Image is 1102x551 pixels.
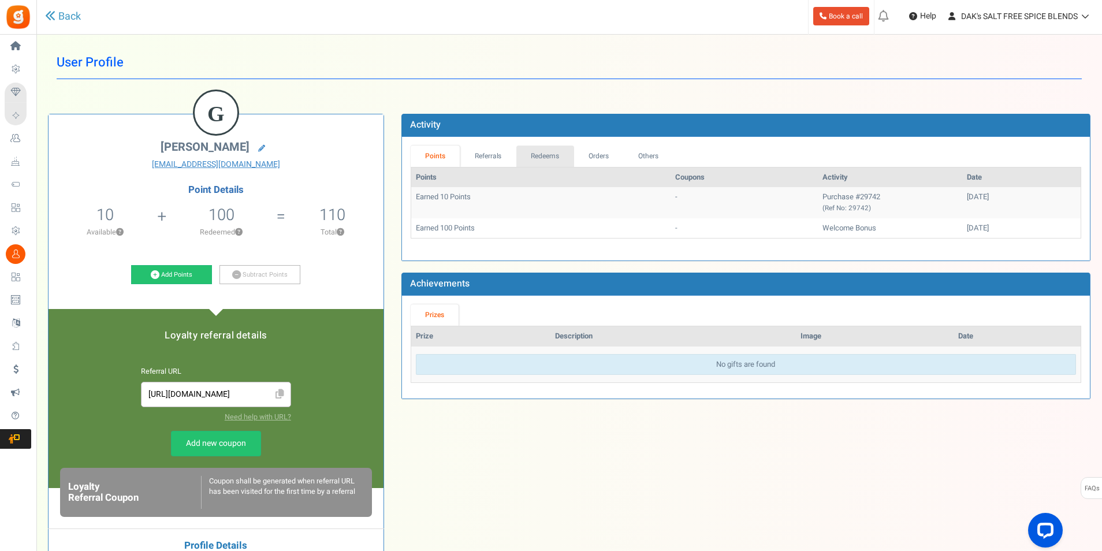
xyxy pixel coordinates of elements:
[131,265,212,285] a: Add Points
[416,354,1076,375] div: No gifts are found
[286,227,377,237] p: Total
[411,304,459,326] a: Prizes
[967,223,1076,234] div: [DATE]
[57,159,375,170] a: [EMAIL_ADDRESS][DOMAIN_NAME]
[141,368,291,376] h6: Referral URL
[411,326,550,347] th: Prize
[54,227,156,237] p: Available
[818,187,962,218] td: Purchase #29742
[967,192,1076,203] div: [DATE]
[671,187,818,218] td: -
[818,167,962,188] th: Activity
[818,218,962,239] td: Welcome Bonus
[961,10,1078,23] span: DAK's SALT FREE SPICE BLENDS
[271,385,289,405] span: Click to Copy
[796,326,954,347] th: Image
[5,4,31,30] img: Gratisfaction
[550,326,796,347] th: Description
[49,185,384,195] h4: Point Details
[171,431,261,456] a: Add new coupon
[954,326,1081,347] th: Date
[337,229,344,236] button: ?
[623,146,673,167] a: Others
[235,229,243,236] button: ?
[209,206,234,224] h5: 100
[813,7,869,25] a: Book a call
[96,203,114,226] span: 10
[411,187,671,218] td: Earned 10 Points
[411,167,671,188] th: Points
[57,46,1082,79] h1: User Profile
[161,139,250,155] span: [PERSON_NAME]
[671,218,818,239] td: -
[411,146,460,167] a: Points
[68,482,201,503] h6: Loyalty Referral Coupon
[460,146,516,167] a: Referrals
[574,146,624,167] a: Orders
[904,7,941,25] a: Help
[60,330,372,341] h5: Loyalty referral details
[319,206,345,224] h5: 110
[962,167,1081,188] th: Date
[410,277,470,291] b: Achievements
[116,229,124,236] button: ?
[822,203,871,213] small: (Ref No: 29742)
[917,10,936,22] span: Help
[411,218,671,239] td: Earned 100 Points
[1084,478,1100,500] span: FAQs
[195,91,237,136] figcaption: G
[225,412,291,422] a: Need help with URL?
[219,265,300,285] a: Subtract Points
[201,476,363,509] div: Coupon shall be generated when referral URL has been visited for the first time by a referral
[516,146,574,167] a: Redeems
[410,118,441,132] b: Activity
[167,227,275,237] p: Redeemed
[671,167,818,188] th: Coupons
